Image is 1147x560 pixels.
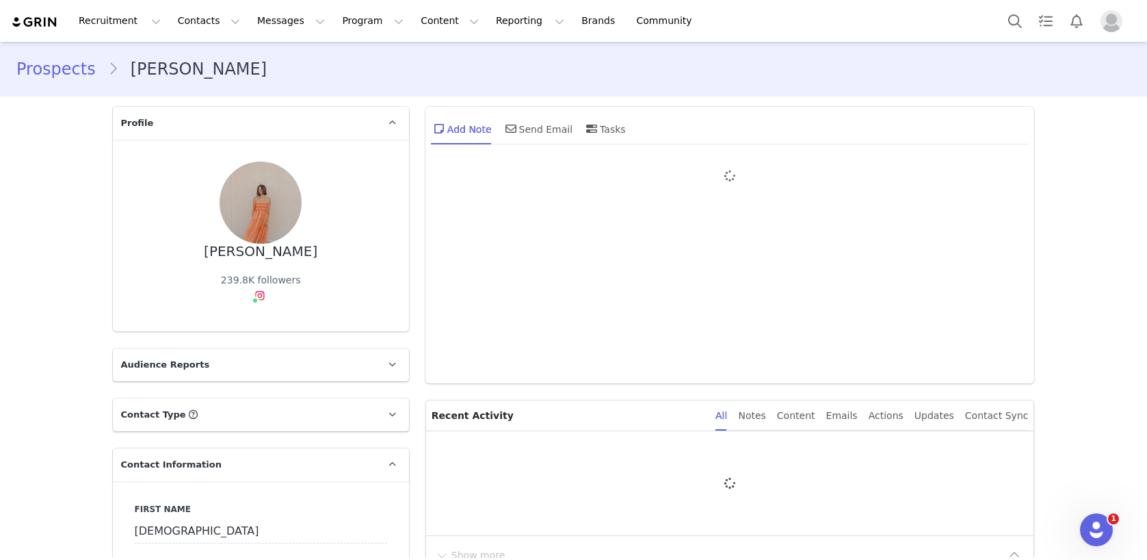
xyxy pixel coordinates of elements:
[254,290,265,301] img: instagram.svg
[11,16,59,29] img: grin logo
[826,400,858,431] div: Emails
[914,400,954,431] div: Updates
[488,5,572,36] button: Reporting
[1000,5,1030,36] button: Search
[503,112,573,145] div: Send Email
[121,116,154,130] span: Profile
[1031,5,1061,36] a: Tasks
[135,503,387,516] label: First Name
[170,5,248,36] button: Contacts
[249,5,333,36] button: Messages
[1092,10,1136,32] button: Profile
[412,5,487,36] button: Content
[715,400,727,431] div: All
[965,400,1029,431] div: Contact Sync
[738,400,765,431] div: Notes
[573,5,627,36] a: Brands
[583,112,626,145] div: Tasks
[432,400,704,431] p: Recent Activity
[16,57,108,81] a: Prospects
[777,400,815,431] div: Content
[1100,10,1122,32] img: placeholder-profile.jpg
[629,5,707,36] a: Community
[121,408,186,422] span: Contact Type
[121,358,210,372] span: Audience Reports
[221,273,301,288] div: 239.8K followers
[869,400,904,431] div: Actions
[204,244,317,259] div: [PERSON_NAME]
[334,5,412,36] button: Program
[1080,513,1113,546] iframe: Intercom live chat
[220,162,302,244] img: 85bf514c-60d9-463c-8a39-eacccbd7fae3.jpg
[70,5,169,36] button: Recruitment
[431,112,492,145] div: Add Note
[121,458,222,472] span: Contact Information
[1108,513,1119,524] span: 1
[1062,5,1092,36] button: Notifications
